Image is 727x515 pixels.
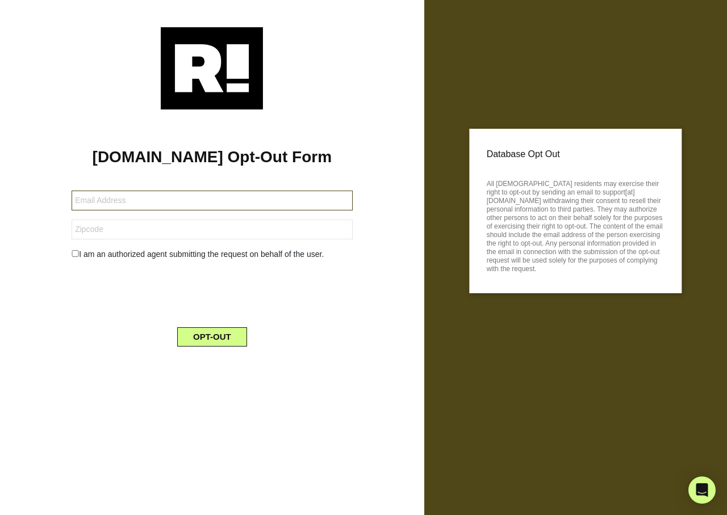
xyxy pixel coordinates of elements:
button: OPT-OUT [177,327,247,347]
p: All [DEMOGRAPHIC_DATA] residents may exercise their right to opt-out by sending an email to suppo... [487,176,665,273]
iframe: reCAPTCHA [126,269,298,314]
p: Database Opt Out [487,146,665,163]
div: Open Intercom Messenger [688,476,716,504]
input: Zipcode [72,219,352,239]
img: Retention.com [161,27,263,109]
input: Email Address [72,191,352,210]
div: I am an authorized agent submitting the request on behalf of the user. [63,248,361,260]
h1: [DOMAIN_NAME] Opt-Out Form [17,147,407,167]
